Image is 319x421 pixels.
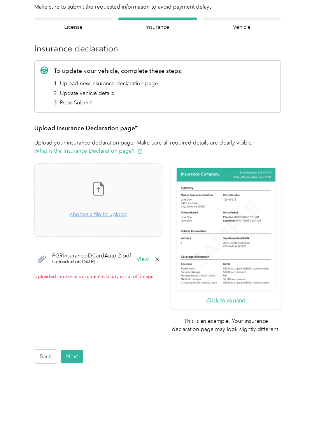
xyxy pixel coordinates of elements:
h3: Insurance declaration [34,42,281,55]
button: Next [61,350,83,363]
p: This is an example. Your insurance declaration page may look slightly different. [171,317,281,333]
button: Click to expand [206,296,245,305]
img: Sample insurance declaration [175,167,277,292]
p: To update your vehicle, complete these steps: [54,66,183,76]
span: Uploaded on [DATE] [52,259,131,266]
span: PGRInsuranceIDCardAuto 2.pdf [52,253,131,259]
span: choose a file to upload [35,164,163,236]
span: choose a file to upload [70,211,127,218]
p: Uploaded insurance document is blurry or cut off image [34,273,163,280]
h4: Insurance [118,23,197,31]
button: What is the Insurance Declaration page? [34,147,143,155]
iframe: Everlance-gr Chat Button Frame [275,377,319,421]
p: Upload your insurance declaration page. Make sure all required details are clearly visible. [34,139,281,155]
li: 1. Upload new insurance declaration page [54,79,183,88]
h4: License [34,23,113,31]
h3: Upload Insurance Declaration page* [34,123,281,133]
button: Back [34,350,57,363]
button: View [137,257,149,262]
li: 2. Update vehicle details [54,89,183,97]
div: Make sure to submit the requested information to avoid payment delays [34,3,281,11]
h4: Vehicle [202,23,281,31]
li: 3. Press Submit! [54,99,183,107]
